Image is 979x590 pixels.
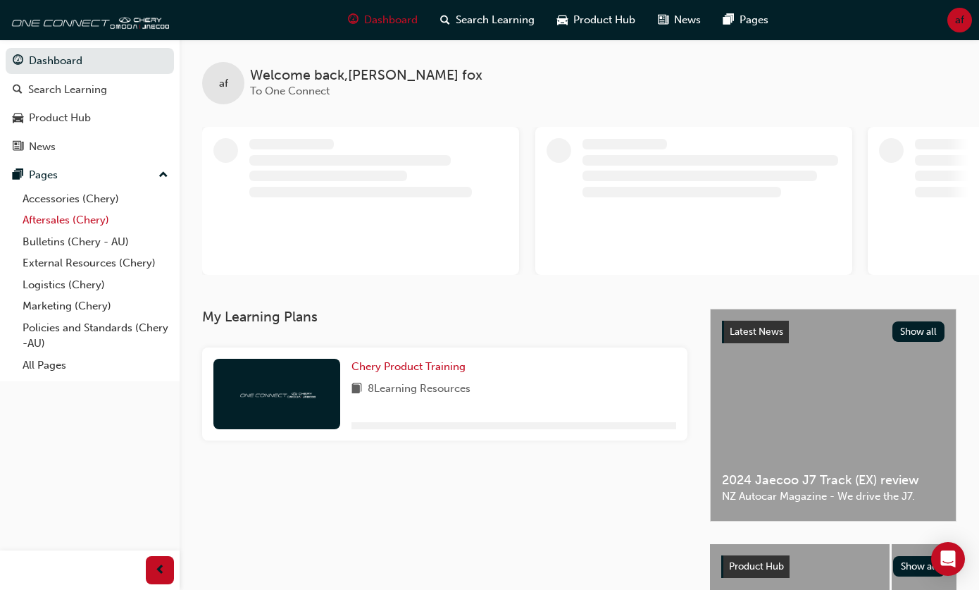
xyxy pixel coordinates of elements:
[368,381,470,398] span: 8 Learning Resources
[546,6,647,35] a: car-iconProduct Hub
[155,562,166,579] span: prev-icon
[440,11,450,29] span: search-icon
[573,12,635,28] span: Product Hub
[250,68,482,84] span: Welcome back , [PERSON_NAME] fox
[238,387,316,400] img: oneconnect
[740,12,768,28] span: Pages
[351,360,466,373] span: Chery Product Training
[17,355,174,376] a: All Pages
[29,139,56,155] div: News
[557,11,568,29] span: car-icon
[722,488,944,505] span: NZ Autocar Magazine - We drive the J7.
[17,295,174,317] a: Marketing (Chery)
[722,472,944,488] span: 2024 Jaecoo J7 Track (EX) review
[658,11,668,29] span: news-icon
[158,166,168,185] span: up-icon
[892,321,945,342] button: Show all
[351,359,471,375] a: Chery Product Training
[17,209,174,231] a: Aftersales (Chery)
[7,6,169,34] img: oneconnect
[13,169,23,182] span: pages-icon
[730,326,783,338] span: Latest News
[710,309,956,522] a: Latest NewsShow all2024 Jaecoo J7 Track (EX) reviewNZ Autocar Magazine - We drive the J7.
[947,8,972,32] button: af
[28,82,107,98] div: Search Learning
[955,12,964,28] span: af
[219,75,228,92] span: af
[721,555,945,578] a: Product HubShow all
[893,556,946,577] button: Show all
[729,560,784,572] span: Product Hub
[364,12,418,28] span: Dashboard
[456,12,535,28] span: Search Learning
[17,252,174,274] a: External Resources (Chery)
[17,231,174,253] a: Bulletins (Chery - AU)
[29,167,58,183] div: Pages
[647,6,712,35] a: news-iconNews
[723,11,734,29] span: pages-icon
[13,141,23,154] span: news-icon
[6,77,174,103] a: Search Learning
[6,105,174,131] a: Product Hub
[674,12,701,28] span: News
[6,162,174,188] button: Pages
[202,309,687,325] h3: My Learning Plans
[29,110,91,126] div: Product Hub
[17,274,174,296] a: Logistics (Chery)
[348,11,358,29] span: guage-icon
[429,6,546,35] a: search-iconSearch Learning
[351,381,362,398] span: book-icon
[250,85,330,97] span: To One Connect
[17,188,174,210] a: Accessories (Chery)
[6,45,174,162] button: DashboardSearch LearningProduct HubNews
[13,112,23,125] span: car-icon
[712,6,780,35] a: pages-iconPages
[17,317,174,355] a: Policies and Standards (Chery -AU)
[931,542,965,576] div: Open Intercom Messenger
[6,48,174,74] a: Dashboard
[13,55,23,68] span: guage-icon
[6,134,174,160] a: News
[722,321,944,343] a: Latest NewsShow all
[337,6,429,35] a: guage-iconDashboard
[13,84,23,97] span: search-icon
